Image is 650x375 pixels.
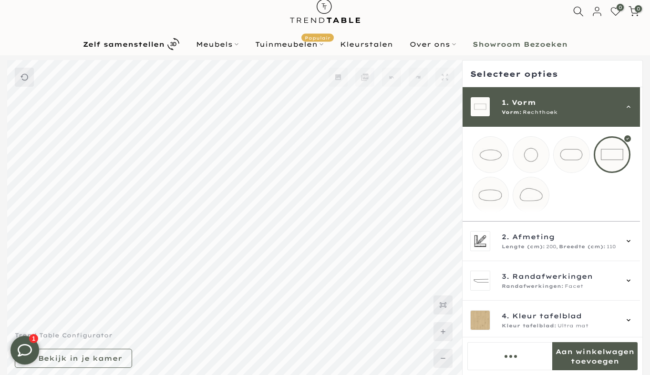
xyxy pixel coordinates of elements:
[1,326,49,374] iframe: toggle-frame
[610,6,621,17] a: 0
[473,41,567,48] b: Showroom Bezoeken
[464,39,576,50] a: Showroom Bezoeken
[629,6,639,17] a: 0
[187,39,247,50] a: Meubels
[83,41,165,48] b: Zelf samenstellen
[74,36,187,52] a: Zelf samenstellen
[247,39,331,50] a: TuinmeubelenPopulair
[331,39,401,50] a: Kleurstalen
[301,33,334,41] span: Populair
[635,5,642,12] span: 0
[617,4,624,11] span: 0
[401,39,464,50] a: Over ons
